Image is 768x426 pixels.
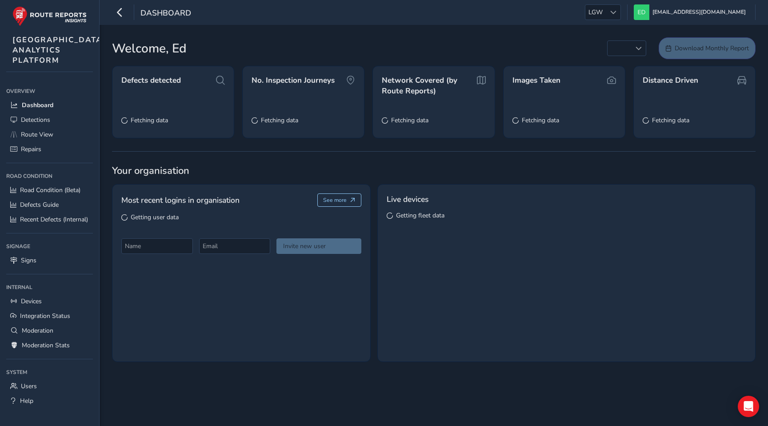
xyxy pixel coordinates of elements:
div: Overview [6,84,93,98]
a: Signs [6,253,93,268]
span: Fetching data [131,116,168,125]
span: Your organisation [112,164,756,177]
span: Welcome, Ed [112,39,187,58]
span: Moderation Stats [22,341,70,350]
input: Name [121,238,193,254]
span: Moderation [22,326,53,335]
span: Road Condition (Beta) [20,186,80,194]
span: Getting fleet data [396,211,444,220]
span: Defects detected [121,75,181,86]
span: Route View [21,130,53,139]
span: Repairs [21,145,41,153]
span: Fetching data [522,116,559,125]
span: Recent Defects (Internal) [20,215,88,224]
span: Users [21,382,37,390]
a: Integration Status [6,309,93,323]
span: Help [20,397,33,405]
button: See more [317,193,361,207]
span: Fetching data [391,116,428,125]
a: Users [6,379,93,394]
a: Devices [6,294,93,309]
span: LGW [585,5,606,20]
span: See more [323,197,347,204]
span: Defects Guide [20,201,59,209]
a: Defects Guide [6,197,93,212]
a: Route View [6,127,93,142]
span: No. Inspection Journeys [252,75,335,86]
div: Internal [6,281,93,294]
a: Repairs [6,142,93,157]
button: [EMAIL_ADDRESS][DOMAIN_NAME] [634,4,749,20]
span: Most recent logins in organisation [121,194,240,206]
span: [EMAIL_ADDRESS][DOMAIN_NAME] [652,4,746,20]
a: Dashboard [6,98,93,113]
span: Integration Status [20,312,70,320]
span: Getting user data [131,213,179,221]
img: diamond-layout [634,4,649,20]
div: Signage [6,240,93,253]
span: Network Covered (by Route Reports) [382,75,475,96]
div: Road Condition [6,169,93,183]
a: Detections [6,113,93,127]
span: Live devices [387,193,428,205]
span: [GEOGRAPHIC_DATA] ANALYTICS PLATFORM [12,35,106,65]
a: Moderation Stats [6,338,93,353]
span: Detections [21,116,50,124]
span: Signs [21,256,36,265]
a: Moderation [6,323,93,338]
img: rr logo [12,6,87,26]
span: Distance Driven [643,75,698,86]
a: Recent Defects (Internal) [6,212,93,227]
span: Devices [21,297,42,305]
span: Images Taken [512,75,560,86]
a: Road Condition (Beta) [6,183,93,197]
span: Dashboard [140,8,191,20]
div: Open Intercom Messenger [738,396,759,417]
input: Email [199,238,271,254]
span: Dashboard [22,101,53,109]
a: Help [6,394,93,408]
span: Fetching data [652,116,689,125]
div: System [6,366,93,379]
span: Fetching data [261,116,298,125]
